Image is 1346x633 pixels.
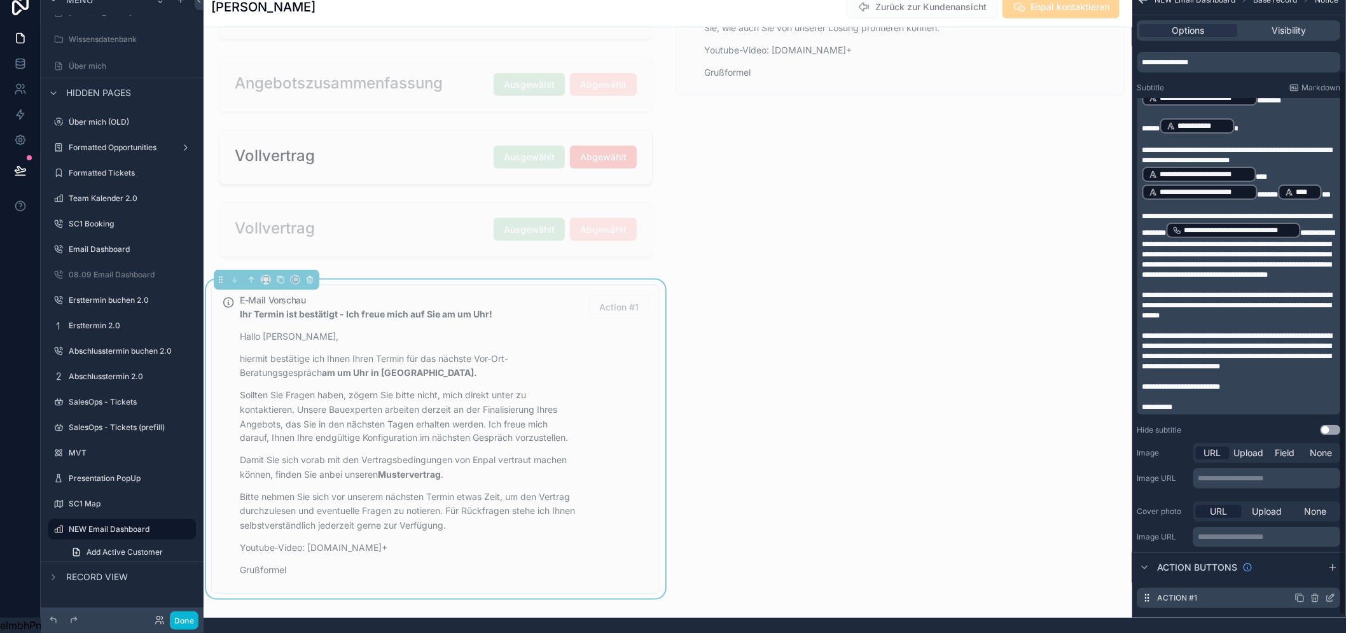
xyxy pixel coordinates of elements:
[48,468,196,489] a: Presentation PopUp
[69,61,193,71] label: Über mich
[69,295,193,305] label: Ersttermin buchen 2.0
[48,214,196,234] a: SC1 Booking
[48,316,196,336] a: Ersttermin 2.0
[69,524,188,534] label: NEW Email Dashboard
[1137,532,1188,542] label: Image URL
[69,193,193,204] label: Team Kalender 2.0
[48,29,196,50] a: Wissensdatenbank
[48,239,196,260] a: Email Dashboard
[69,34,193,45] label: Wissensdatenbank
[69,346,193,356] label: Abschlusstermin buchen 2.0
[69,117,193,127] label: Über mich (OLD)
[240,330,578,344] p: Hallo [PERSON_NAME],
[69,143,176,153] label: Formatted Opportunities
[69,397,193,407] label: SalesOps - Tickets
[1252,505,1282,518] span: Upload
[69,168,193,178] label: Formatted Tickets
[1173,24,1205,37] span: Options
[1302,83,1341,93] span: Markdown
[48,417,196,438] a: SalesOps - Tickets (prefill)
[240,490,578,534] p: Bitte nehmen Sie sich vor unserem nächsten Termin etwas Zeit, um den Vertrag durchzulesen und eve...
[1137,83,1165,93] label: Subtitle
[240,352,578,381] p: hiermit bestätige ich Ihnen Ihren Termin für das nächste Vor-Ort-Beratungsgespräch
[170,611,198,630] button: Done
[48,392,196,412] a: SalesOps - Tickets
[87,547,163,557] span: Add Active Customer
[1211,505,1228,518] span: URL
[69,219,193,229] label: SC1 Booking
[69,372,193,382] label: Abschlusstermin 2.0
[66,87,131,100] span: Hidden pages
[48,494,196,514] a: SC1 Map
[48,265,196,285] a: 08.09 Email Dashboard
[1305,505,1327,518] span: None
[69,499,193,509] label: SC1 Map
[48,290,196,310] a: Ersttermin buchen 2.0
[1204,447,1221,459] span: URL
[240,541,578,556] p: Youtube-Video: [DOMAIN_NAME]+
[1137,52,1341,73] div: scrollable content
[1137,473,1188,483] label: Image URL
[48,188,196,209] a: Team Kalender 2.0
[240,388,578,446] p: Sollten Sie Fragen haben, zögern Sie bitte nicht, mich direkt unter zu kontaktieren. Unsere Bauex...
[1310,447,1333,459] span: None
[69,473,193,483] label: Presentation PopUp
[66,571,128,584] span: Record view
[69,244,193,254] label: Email Dashboard
[48,443,196,463] a: MVT
[1193,468,1341,489] div: scrollable content
[69,448,193,458] label: MVT
[1137,98,1341,415] div: scrollable content
[48,56,196,76] a: Über mich
[1275,447,1295,459] span: Field
[240,309,492,319] strong: Ihr Termin ist bestätigt - Ich freue mich auf Sie am um Uhr!
[1234,447,1264,459] span: Upload
[69,422,193,433] label: SalesOps - Tickets (prefill)
[240,296,578,305] h5: E-Mail Vorschau
[378,470,441,480] strong: Mustervertrag
[240,454,578,483] p: Damit Sie sich vorab mit den Vertragsbedingungen von Enpal vertraut machen können, finden Sie anb...
[1158,561,1238,574] span: Action buttons
[48,112,196,132] a: Über mich (OLD)
[240,307,578,578] div: **Ihr Termin ist bestätigt - Ich freue mich auf Sie am um Uhr!** Hallo Dieter Bösterling, hiermit...
[48,519,196,539] a: NEW Email Dashboard
[48,163,196,183] a: Formatted Tickets
[48,137,196,158] a: Formatted Opportunities
[1289,83,1341,93] a: Markdown
[48,341,196,361] a: Abschlusstermin buchen 2.0
[1137,425,1182,435] label: Hide subtitle
[69,321,193,331] label: Ersttermin 2.0
[1272,24,1307,37] span: Visibility
[240,564,578,578] p: Grußformel
[48,366,196,387] a: Abschlusstermin 2.0
[1158,593,1198,603] label: Action #1
[322,367,477,378] strong: am um Uhr in [GEOGRAPHIC_DATA].
[1137,506,1188,517] label: Cover photo
[1137,448,1188,458] label: Image
[64,542,196,562] a: Add Active Customer
[1193,527,1341,547] div: scrollable content
[69,270,193,280] label: 08.09 Email Dashboard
